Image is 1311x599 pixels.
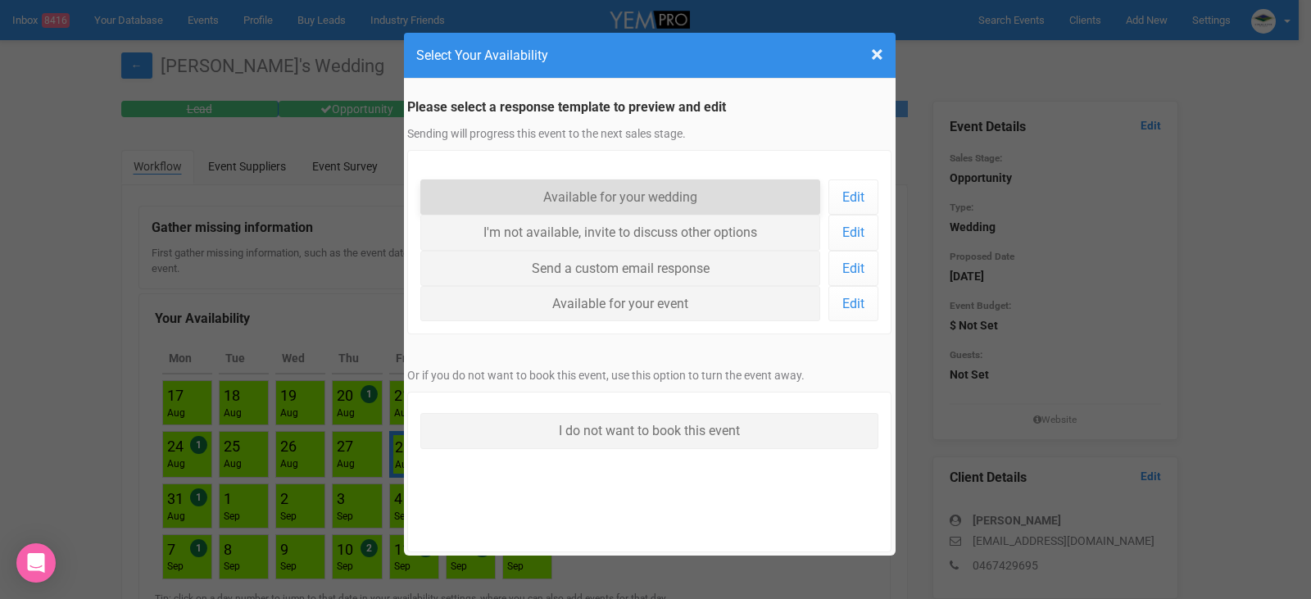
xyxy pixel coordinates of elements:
[828,251,878,286] a: Edit
[407,98,892,117] legend: Please select a response template to preview and edit
[828,215,878,250] a: Edit
[871,41,883,68] span: ×
[420,286,821,321] a: Available for your event
[420,215,821,250] a: I'm not available, invite to discuss other options
[828,286,878,321] a: Edit
[420,251,821,286] a: Send a custom email response
[828,179,878,215] a: Edit
[407,367,892,383] p: Or if you do not want to book this event, use this option to turn the event away.
[16,543,56,583] div: Open Intercom Messenger
[416,45,883,66] h4: Select Your Availability
[420,413,879,448] a: I do not want to book this event
[420,179,821,215] a: Available for your wedding
[407,125,892,142] p: Sending will progress this event to the next sales stage.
